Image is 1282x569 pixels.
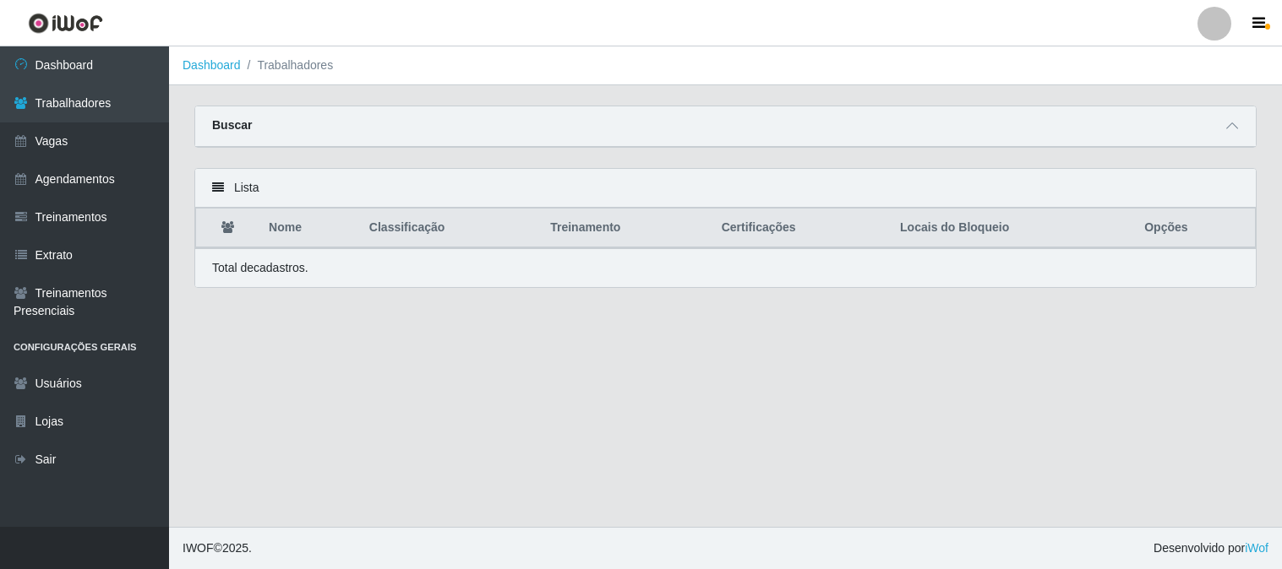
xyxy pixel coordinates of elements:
[212,259,308,277] p: Total de cadastros.
[212,118,252,132] strong: Buscar
[241,57,334,74] li: Trabalhadores
[1154,539,1268,557] span: Desenvolvido por
[259,209,359,248] th: Nome
[28,13,103,34] img: CoreUI Logo
[1134,209,1255,248] th: Opções
[195,169,1256,208] div: Lista
[169,46,1282,85] nav: breadcrumb
[1245,541,1268,555] a: iWof
[183,58,241,72] a: Dashboard
[183,539,252,557] span: © 2025 .
[359,209,540,248] th: Classificação
[540,209,712,248] th: Treinamento
[183,541,214,555] span: IWOF
[890,209,1134,248] th: Locais do Bloqueio
[712,209,890,248] th: Certificações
